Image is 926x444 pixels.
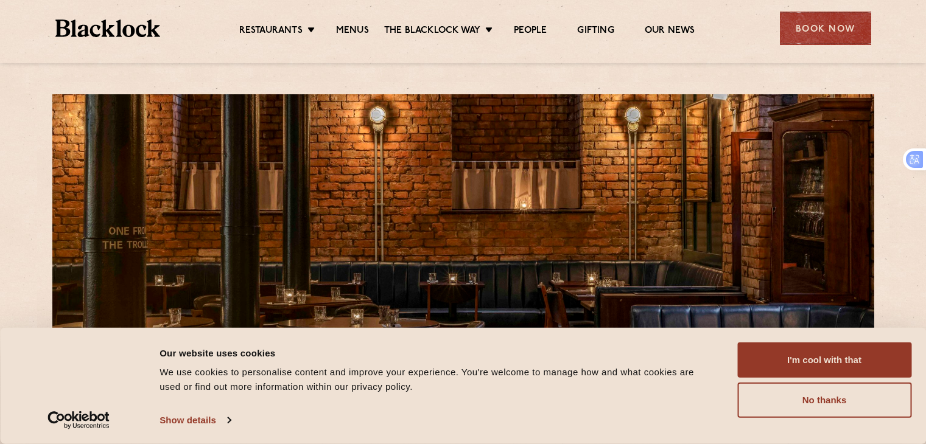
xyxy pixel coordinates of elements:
a: The Blacklock Way [384,25,480,38]
a: Restaurants [239,25,303,38]
a: Our News [645,25,695,38]
a: Gifting [577,25,614,38]
button: I'm cool with that [737,342,911,378]
a: Menus [336,25,369,38]
div: We use cookies to personalise content and improve your experience. You're welcome to manage how a... [160,365,710,394]
div: Our website uses cookies [160,345,710,360]
a: Usercentrics Cookiebot - opens in a new window [26,411,132,429]
a: People [514,25,547,38]
img: BL_Textured_Logo-footer-cropped.svg [55,19,161,37]
button: No thanks [737,383,911,418]
div: Book Now [780,12,871,45]
a: Show details [160,411,230,429]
